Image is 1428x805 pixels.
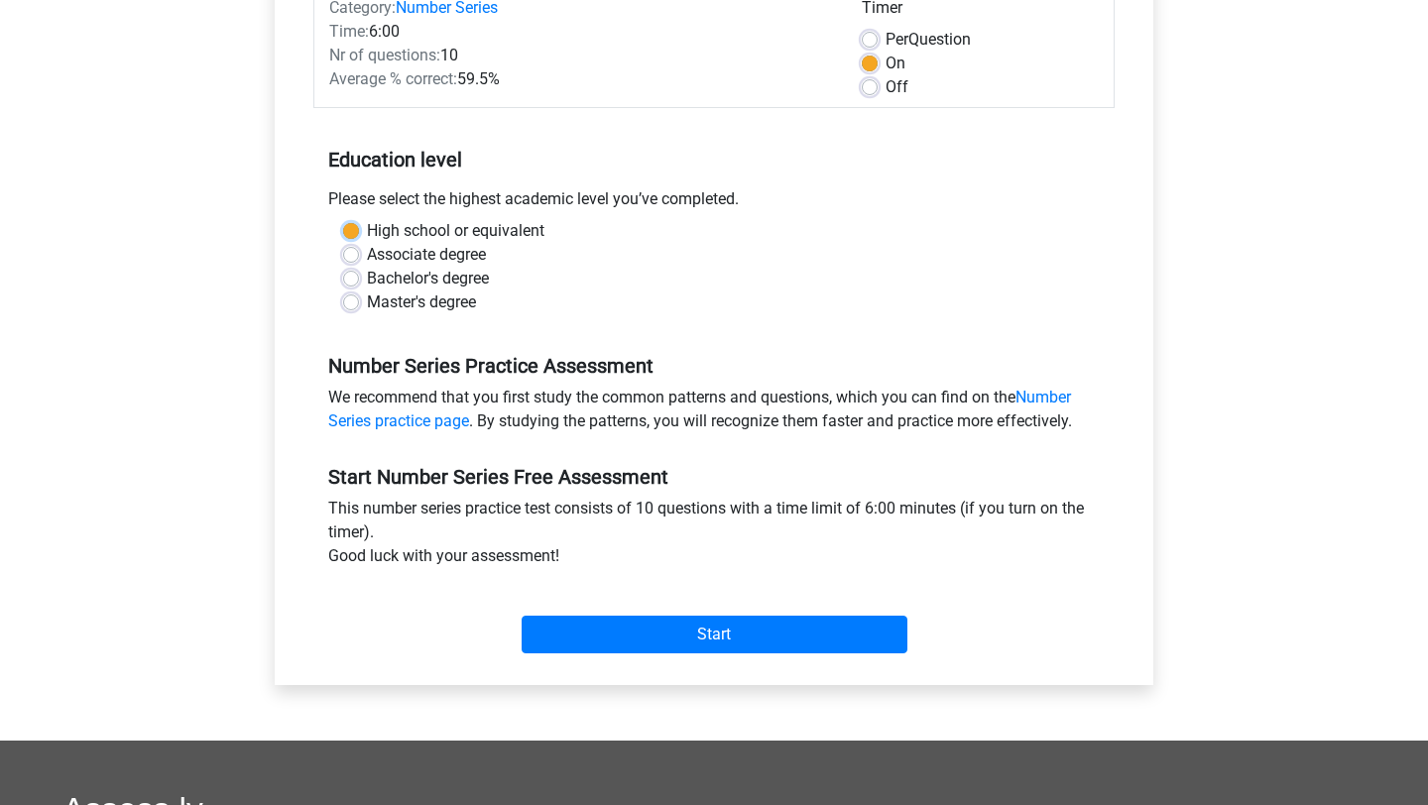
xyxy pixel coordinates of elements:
input: Start [522,616,907,653]
span: Time: [329,22,369,41]
span: Nr of questions: [329,46,440,64]
h5: Number Series Practice Assessment [328,354,1100,378]
label: Question [886,28,971,52]
label: Master's degree [367,290,476,314]
span: Per [886,30,908,49]
div: 59.5% [314,67,847,91]
div: Please select the highest academic level you’ve completed. [313,187,1115,219]
div: 6:00 [314,20,847,44]
label: Associate degree [367,243,486,267]
div: 10 [314,44,847,67]
label: High school or equivalent [367,219,544,243]
div: This number series practice test consists of 10 questions with a time limit of 6:00 minutes (if y... [313,497,1115,576]
div: We recommend that you first study the common patterns and questions, which you can find on the . ... [313,386,1115,441]
label: Off [886,75,908,99]
label: Bachelor's degree [367,267,489,290]
span: Average % correct: [329,69,457,88]
label: On [886,52,905,75]
h5: Start Number Series Free Assessment [328,465,1100,489]
h5: Education level [328,140,1100,179]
